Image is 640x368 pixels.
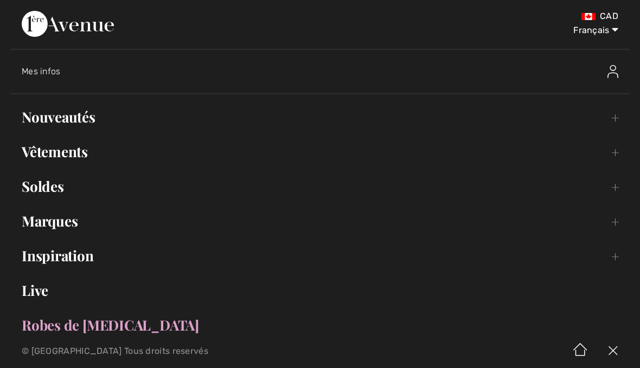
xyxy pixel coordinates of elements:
a: Marques [11,209,629,233]
a: Mes infosMes infos [22,54,629,89]
a: Robes de [MEDICAL_DATA] [11,313,629,337]
img: X [597,334,629,368]
a: Inspiration [11,244,629,268]
a: Nouveautés [11,105,629,129]
a: Soldes [11,175,629,198]
p: © [GEOGRAPHIC_DATA] Tous droits reservés [22,347,376,355]
img: Accueil [564,334,597,368]
span: Mes infos [22,66,61,76]
a: Live [11,279,629,302]
img: Mes infos [607,65,618,78]
a: Vêtements [11,140,629,164]
div: CAD [376,11,618,22]
img: 1ère Avenue [22,11,114,37]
